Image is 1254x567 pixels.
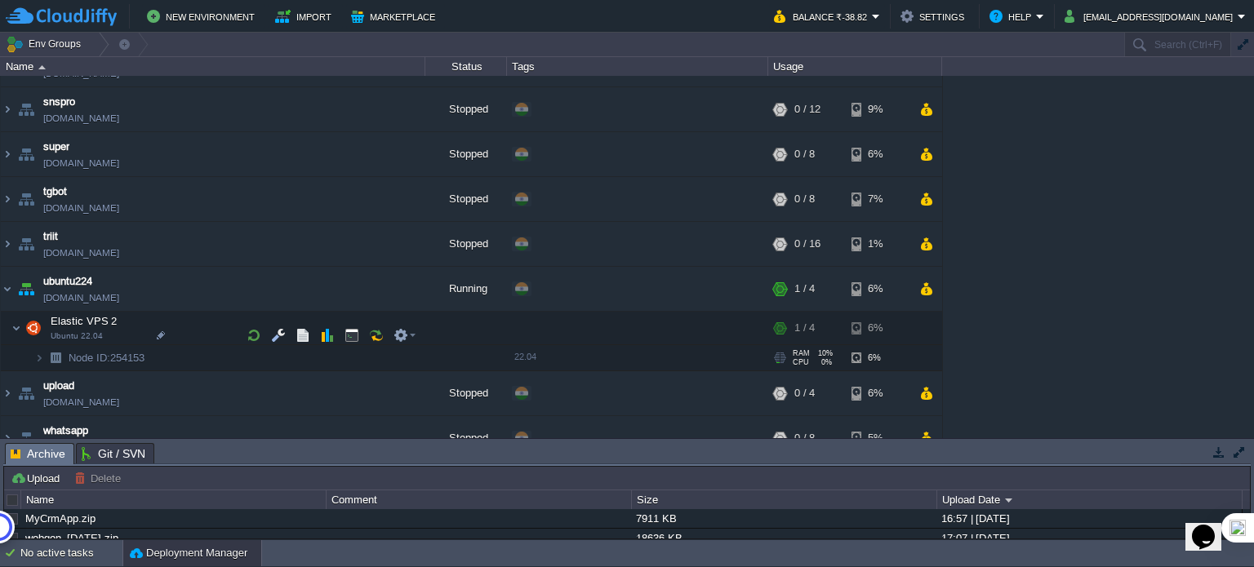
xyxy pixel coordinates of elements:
a: Node ID:254153 [67,352,147,365]
div: Stopped [425,372,507,416]
button: Delete [74,471,126,485]
div: Tags [508,57,767,76]
a: upload [43,379,74,395]
span: RAM [793,350,810,358]
div: Comment [327,490,631,509]
div: 9% [852,88,905,132]
span: [DOMAIN_NAME] [43,290,119,307]
img: AMDAwAAAACH5BAEAAAAALAAAAAABAAEAAAICRAEAOw== [1,133,14,177]
img: AMDAwAAAACH5BAEAAAAALAAAAAABAAEAAAICRAEAOw== [15,223,38,267]
a: snspro [43,95,75,111]
button: Settings [900,7,969,26]
span: Node ID: [69,352,110,365]
div: 7911 KB [632,509,936,528]
a: webgen_[DATE].zip [25,532,118,544]
img: AMDAwAAAACH5BAEAAAAALAAAAAABAAEAAAICRAEAOw== [15,372,38,416]
div: Running [425,268,507,312]
div: 0 / 16 [794,223,820,267]
img: AMDAwAAAACH5BAEAAAAALAAAAAABAAEAAAICRAEAOw== [1,417,14,461]
div: 6% [852,346,905,371]
div: Usage [769,57,941,76]
div: 0 / 8 [794,133,815,177]
div: Stopped [425,223,507,267]
div: Name [2,57,425,76]
span: 10% [816,350,833,358]
img: AMDAwAAAACH5BAEAAAAALAAAAAABAAEAAAICRAEAOw== [11,312,21,345]
div: 6% [852,372,905,416]
div: 0 / 8 [794,417,815,461]
a: [DOMAIN_NAME] [43,246,119,262]
img: AMDAwAAAACH5BAEAAAAALAAAAAABAAEAAAICRAEAOw== [22,312,45,345]
div: Stopped [425,417,507,461]
div: 6% [852,268,905,312]
div: 6% [852,133,905,177]
img: AMDAwAAAACH5BAEAAAAALAAAAAABAAEAAAICRAEAOw== [1,88,14,132]
span: Elastic VPS 2 [49,315,119,329]
div: Size [633,490,936,509]
img: AMDAwAAAACH5BAEAAAAALAAAAAABAAEAAAICRAEAOw== [44,346,67,371]
div: Stopped [425,133,507,177]
img: AMDAwAAAACH5BAEAAAAALAAAAAABAAEAAAICRAEAOw== [15,178,38,222]
img: AMDAwAAAACH5BAEAAAAALAAAAAABAAEAAAICRAEAOw== [1,178,14,222]
img: AMDAwAAAACH5BAEAAAAALAAAAAABAAEAAAICRAEAOw== [15,88,38,132]
div: Upload Date [938,490,1242,509]
a: [DOMAIN_NAME] [43,111,119,127]
div: 6% [852,312,905,345]
span: 254153 [67,352,147,365]
div: Name [22,490,326,509]
a: [DOMAIN_NAME] [43,156,119,172]
div: 1 / 4 [794,268,815,312]
img: AMDAwAAAACH5BAEAAAAALAAAAAABAAEAAAICRAEAOw== [1,223,14,267]
img: AMDAwAAAACH5BAEAAAAALAAAAAABAAEAAAICRAEAOw== [15,133,38,177]
a: super [43,140,69,156]
span: Ubuntu 22.04 [51,332,103,342]
div: 7% [852,178,905,222]
a: triit [43,229,58,246]
div: 0 / 4 [794,372,815,416]
a: whatsapp [43,423,88,440]
a: ubuntu224 [43,274,92,290]
img: AMDAwAAAACH5BAEAAAAALAAAAAABAAEAAAICRAEAOw== [1,268,14,312]
span: 0% [816,359,832,367]
div: Status [426,57,506,76]
div: 0 / 8 [794,178,815,222]
div: No active tasks [20,540,122,566]
a: Elastic VPS 2Ubuntu 22.04 [49,316,119,328]
button: Env Groups [6,33,87,55]
a: tgbot [43,184,67,201]
div: Stopped [425,88,507,132]
button: Help [989,7,1036,26]
span: Archive [11,444,65,464]
a: [DOMAIN_NAME] [43,395,119,411]
div: 16:57 | [DATE] [937,509,1241,528]
div: 17:07 | [DATE] [937,529,1241,547]
button: Deployment Manager [130,545,247,561]
div: 1% [852,223,905,267]
div: Stopped [425,178,507,222]
span: 22.04 [514,352,536,362]
a: MyCrmApp.zip [25,512,96,525]
button: New Environment [147,7,260,26]
img: CloudJiffy [6,7,117,27]
div: 18636 KB [632,529,936,547]
span: Git / SVN [82,444,145,463]
button: [EMAIL_ADDRESS][DOMAIN_NAME] [1065,7,1238,26]
img: AMDAwAAAACH5BAEAAAAALAAAAAABAAEAAAICRAEAOw== [38,65,46,69]
button: Upload [11,471,64,485]
div: 0 / 12 [794,88,820,132]
img: AMDAwAAAACH5BAEAAAAALAAAAAABAAEAAAICRAEAOw== [15,417,38,461]
a: [DOMAIN_NAME] [43,201,119,217]
span: CPU [793,359,809,367]
button: Marketplace [351,7,440,26]
iframe: chat widget [1185,502,1238,551]
img: AMDAwAAAACH5BAEAAAAALAAAAAABAAEAAAICRAEAOw== [34,346,44,371]
img: AMDAwAAAACH5BAEAAAAALAAAAAABAAEAAAICRAEAOw== [1,372,14,416]
button: Import [275,7,336,26]
button: Balance ₹-38.82 [774,7,872,26]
